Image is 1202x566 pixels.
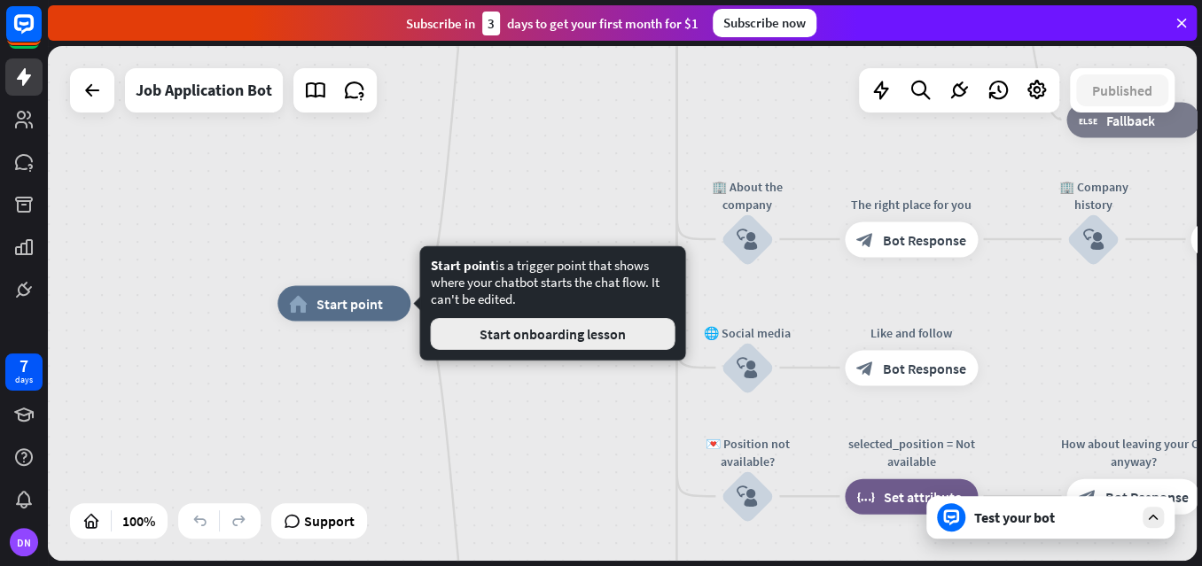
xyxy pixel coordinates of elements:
span: Start point [430,257,495,274]
i: block_user_input [1082,229,1104,250]
div: 💌 Position not available? [694,434,800,469]
div: 100% [117,507,160,535]
i: home_2 [289,295,308,313]
i: block_bot_response [856,230,874,248]
a: 7 days [5,353,43,391]
div: selected_position = Not available [831,434,991,469]
div: Job Application Bot [136,68,272,112]
i: block_user_input [737,485,758,507]
div: Like and follow [831,323,991,341]
span: Support [304,507,355,535]
button: Open LiveChat chat widget [14,7,67,60]
div: The right place for you [831,195,991,213]
span: Start point [316,295,383,313]
span: Bot Response [883,230,966,248]
div: 🏢 Company history [1040,177,1146,213]
i: block_set_attribute [856,487,875,505]
i: block_bot_response [856,359,874,376]
div: days [15,374,33,386]
div: 3 [482,12,500,35]
span: Bot Response [1104,487,1188,505]
button: Start onboarding lesson [430,318,675,350]
i: block_user_input [737,357,758,378]
div: DN [10,528,38,556]
div: Test your bot [974,508,1134,526]
div: Subscribe in days to get your first month for $1 [406,12,699,35]
div: Subscribe now [713,9,816,37]
span: Bot Response [883,359,966,376]
div: 🌐 Social media [694,323,800,341]
span: Fallback [1105,111,1154,128]
i: block_bot_response [1078,487,1096,505]
button: Published [1076,74,1168,106]
i: block_user_input [737,229,758,250]
i: block_fallback [1078,111,1097,128]
div: 🏢 About the company [694,177,800,213]
span: Set attribute [884,487,962,505]
div: 7 [20,358,28,374]
div: is a trigger point that shows where your chatbot starts the chat flow. It can't be edited. [430,257,675,350]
